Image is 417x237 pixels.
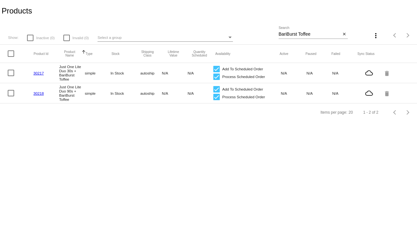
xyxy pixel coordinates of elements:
[111,52,119,56] button: Change sorting for StockLevel
[189,50,209,57] button: Change sorting for QuantityScheduled
[341,31,348,38] button: Clear
[348,110,353,115] div: 20
[222,65,263,73] span: Add To Scheduled Order
[97,35,122,39] span: Select a group
[136,69,162,77] mat-cell: autoship
[188,90,213,97] mat-cell: N/A
[281,90,307,97] mat-cell: N/A
[281,69,307,77] mat-cell: N/A
[358,69,380,77] mat-icon: cloud_queue
[222,93,265,101] span: Process Scheduled Order
[384,88,391,98] mat-icon: delete
[332,69,358,77] mat-cell: N/A
[97,34,233,42] mat-select: Select a group
[389,106,402,119] button: Previous page
[72,34,89,42] span: Invalid (0)
[215,52,280,56] mat-header-cell: Availability
[60,50,80,57] button: Change sorting for ProductName
[307,69,332,77] mat-cell: N/A
[357,52,375,56] button: Change sorting for ValidationErrorCode
[59,63,85,83] mat-cell: Just One Lite Duo 30s + BariBurst Toffee
[402,106,414,119] button: Next page
[363,110,378,115] div: 1 - 2 of 2
[372,32,380,39] mat-icon: more_vert
[34,52,49,56] button: Change sorting for ExternalId
[86,52,93,56] button: Change sorting for ProductType
[342,32,347,37] mat-icon: close
[331,52,340,56] button: Change sorting for TotalQuantityFailed
[33,71,44,75] a: 30217
[33,91,44,95] a: 30218
[59,83,85,103] mat-cell: Just One Lite Duo 90s + BariBurst Toffee
[85,69,111,77] mat-cell: simple
[332,90,358,97] mat-cell: N/A
[162,69,188,77] mat-cell: N/A
[358,89,380,97] mat-icon: cloud_queue
[307,90,332,97] mat-cell: N/A
[110,90,136,97] mat-cell: In Stock
[163,50,184,57] button: Change sorting for LifetimeValue
[36,34,54,42] span: Inactive (0)
[137,50,158,57] button: Change sorting for ShippingClass
[136,90,162,97] mat-cell: autoship
[188,69,213,77] mat-cell: N/A
[222,73,265,81] span: Process Scheduled Order
[402,29,414,42] button: Next page
[389,29,402,42] button: Previous page
[85,90,111,97] mat-cell: simple
[8,35,18,39] span: Show:
[305,52,316,56] button: Change sorting for TotalQuantityScheduledPaused
[279,32,341,37] input: Search
[384,68,391,78] mat-icon: delete
[2,6,32,15] h2: Products
[222,85,263,93] span: Add To Scheduled Order
[162,90,188,97] mat-cell: N/A
[280,52,288,56] button: Change sorting for TotalQuantityScheduledActive
[110,69,136,77] mat-cell: In Stock
[320,110,347,115] div: Items per page:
